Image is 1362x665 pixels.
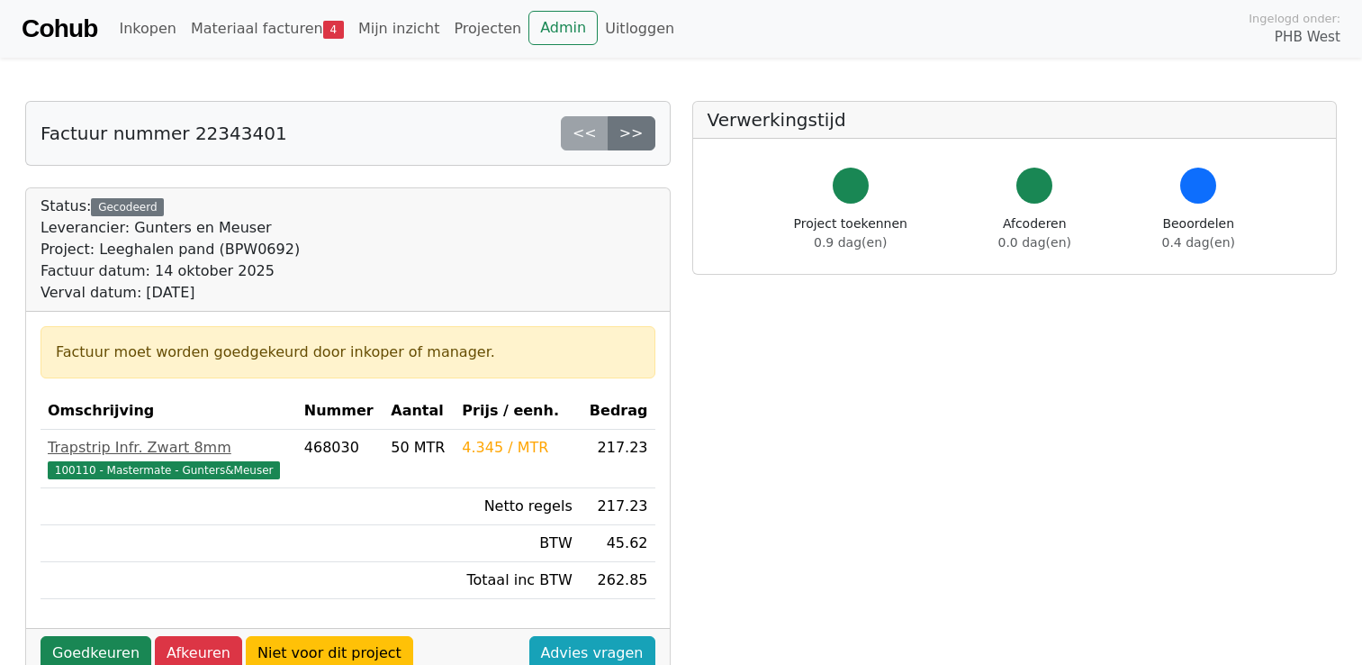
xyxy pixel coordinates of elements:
div: Factuur moet worden goedgekeurd door inkoper of manager. [56,342,640,363]
a: Materiaal facturen4 [184,11,351,47]
td: BTW [455,525,579,562]
th: Omschrijving [41,393,297,430]
div: Verval datum: [DATE] [41,282,300,304]
span: 0.4 dag(en) [1162,235,1235,250]
td: 262.85 [580,562,655,599]
th: Bedrag [580,393,655,430]
span: 100110 - Mastermate - Gunters&Meuser [48,461,280,479]
div: Trapstrip Infr. Zwart 8mm [48,437,290,459]
div: Factuur datum: 14 oktober 2025 [41,260,300,282]
a: Inkopen [112,11,183,47]
span: 4 [323,21,344,39]
div: Beoordelen [1162,214,1235,252]
h5: Verwerkingstijd [708,109,1322,131]
div: 4.345 / MTR [462,437,572,459]
div: 50 MTR [391,437,447,459]
div: Status: [41,196,300,304]
a: >> [608,116,655,150]
a: Trapstrip Infr. Zwart 8mm100110 - Mastermate - Gunters&Meuser [48,437,290,480]
div: Afcoderen [998,214,1071,252]
th: Prijs / eenh. [455,393,579,430]
td: Netto regels [455,488,579,525]
h5: Factuur nummer 22343401 [41,123,287,144]
a: Admin [528,11,598,45]
th: Aantal [383,393,455,430]
td: Totaal inc BTW [455,562,579,599]
span: 0.0 dag(en) [998,235,1071,250]
div: Leverancier: Gunters en Meuser [41,217,300,239]
span: PHB West [1275,27,1340,48]
td: 45.62 [580,525,655,562]
div: Project toekennen [794,214,907,252]
td: 217.23 [580,488,655,525]
a: Uitloggen [598,11,681,47]
td: 217.23 [580,430,655,488]
a: Mijn inzicht [351,11,447,47]
span: 0.9 dag(en) [814,235,887,250]
span: Ingelogd onder: [1249,10,1340,27]
a: Projecten [446,11,528,47]
td: 468030 [297,430,383,488]
div: Project: Leeghalen pand (BPW0692) [41,239,300,260]
div: Gecodeerd [91,198,164,216]
a: Cohub [22,7,97,50]
th: Nummer [297,393,383,430]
